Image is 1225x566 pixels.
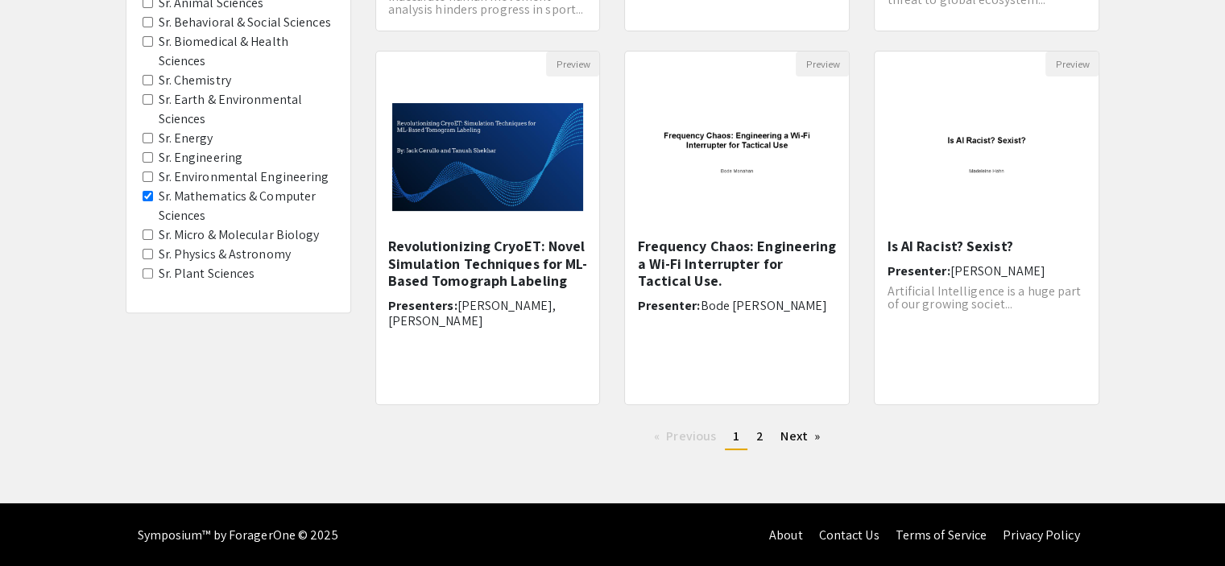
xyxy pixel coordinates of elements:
[546,52,599,76] button: Preview
[887,263,1086,279] h6: Presenter:
[12,494,68,554] iframe: Chat
[625,87,849,227] img: <p><br></p><p dir="ltr" style="line-height:1.2;text-align: center;margin-top:0pt;margin-bottom:0p...
[159,71,231,90] label: Sr. Chemistry
[159,225,320,245] label: Sr. Micro & Molecular Biology
[733,428,739,444] span: 1
[769,527,803,543] a: About
[637,238,837,290] h5: Frequency Chaos: Engineering a Wi-Fi Interrupter for Tactical Use.
[375,424,1100,450] ul: Pagination
[700,297,827,314] span: Bode [PERSON_NAME]
[887,238,1086,255] h5: Is AI Racist? Sexist?
[159,245,291,264] label: Sr. Physics & Astronomy
[388,298,588,328] h6: Presenters:
[796,52,849,76] button: Preview
[159,264,255,283] label: Sr. Plant Sciences
[159,13,331,32] label: Sr. Behavioral & Social Sciences
[159,129,213,148] label: Sr. Energy
[666,428,716,444] span: Previous
[637,298,837,313] h6: Presenter:
[887,283,1081,312] span: Artificial Intelligence is a huge part of our growing societ...
[1045,52,1099,76] button: Preview
[895,527,987,543] a: Terms of Service
[159,90,334,129] label: Sr. Earth & Environmental Sciences
[624,51,850,405] div: Open Presentation <p><br></p><p dir="ltr" style="line-height:1.2;text-align: center;margin-top:0p...
[388,238,588,290] h5: Revolutionizing CryoET: Novel Simulation Techniques for ML-Based Tomograph Labeling
[818,527,879,543] a: Contact Us
[159,148,243,167] label: Sr. Engineering
[874,51,1099,405] div: Open Presentation <p>Is AI Racist? Sexist?</p>
[1003,527,1079,543] a: Privacy Policy
[159,187,334,225] label: Sr. Mathematics & Computer Sciences
[388,297,557,329] span: [PERSON_NAME], [PERSON_NAME]
[159,32,334,71] label: Sr. Biomedical & Health Sciences
[772,424,828,448] a: Next page
[376,87,600,227] img: <p class="ql-align-center"><strong style="background-color: transparent; color: rgb(0, 0, 0);">Re...
[375,51,601,405] div: Open Presentation <p class="ql-align-center"><strong style="background-color: transparent; color:...
[159,167,329,187] label: Sr. Environmental Engineering
[950,262,1045,279] span: [PERSON_NAME]
[756,428,764,444] span: 2
[875,87,1099,227] img: <p>Is AI Racist? Sexist?</p>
